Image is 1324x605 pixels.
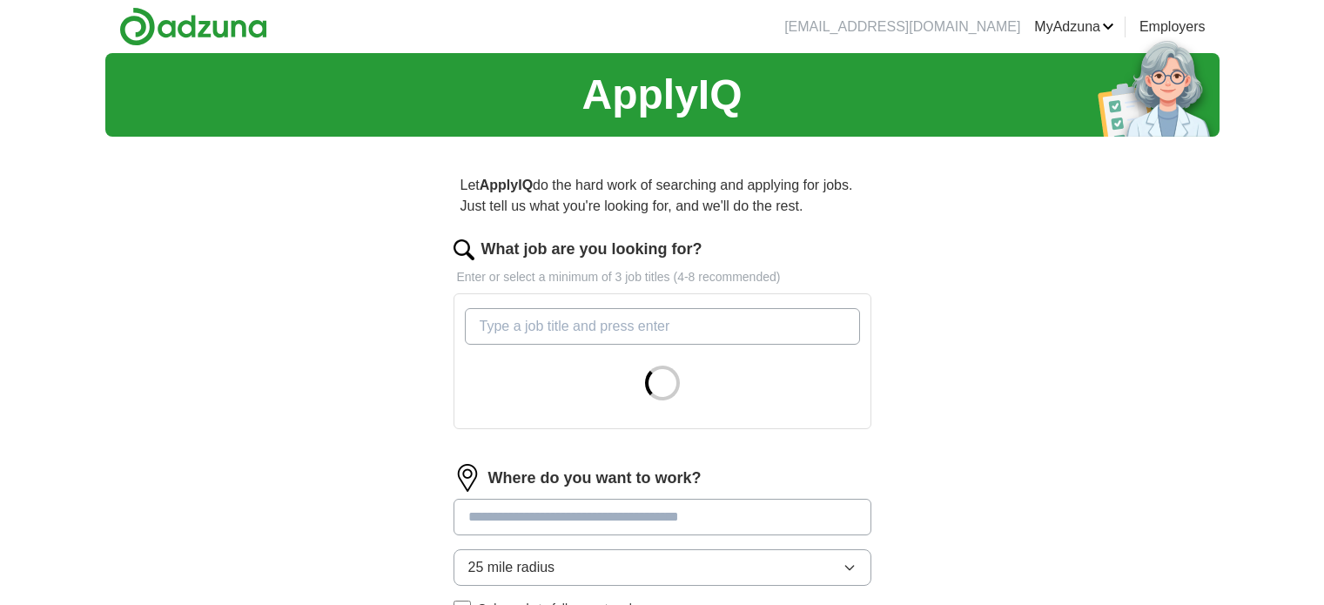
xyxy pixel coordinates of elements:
[488,467,702,490] label: Where do you want to work?
[119,7,267,46] img: Adzuna logo
[581,64,742,126] h1: ApplyIQ
[454,239,474,260] img: search.png
[784,17,1020,37] li: [EMAIL_ADDRESS][DOMAIN_NAME]
[480,178,533,192] strong: ApplyIQ
[454,268,871,286] p: Enter or select a minimum of 3 job titles (4-8 recommended)
[454,168,871,224] p: Let do the hard work of searching and applying for jobs. Just tell us what you're looking for, an...
[481,238,702,261] label: What job are you looking for?
[454,549,871,586] button: 25 mile radius
[465,308,860,345] input: Type a job title and press enter
[1034,17,1114,37] a: MyAdzuna
[454,464,481,492] img: location.png
[1139,17,1206,37] a: Employers
[468,557,555,578] span: 25 mile radius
